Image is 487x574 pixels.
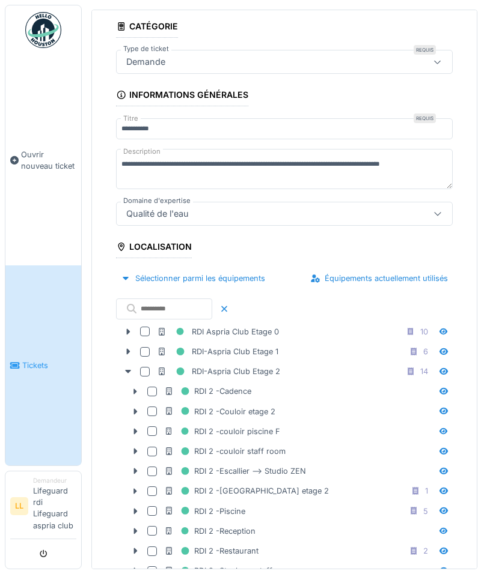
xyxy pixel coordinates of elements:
div: 1 [425,485,428,497]
div: Équipements actuellement utilisés [305,270,453,286]
div: RDI 2 -couloir piscine F [164,424,280,439]
div: RDI-Aspria Club Etage 1 [157,344,278,359]
span: Tickets [22,360,76,371]
img: Badge_color-CXgf-gQk.svg [25,12,61,48]
div: Catégorie [116,17,178,38]
div: Demande [121,55,170,68]
a: LL DemandeurLifeguard rdi Lifeguard aspria club [10,476,76,539]
div: Qualité de l'eau [121,207,194,220]
div: 14 [420,366,428,377]
div: 6 [423,346,428,357]
div: RDI 2 -Restaurant [164,543,259,558]
label: Titre [121,113,141,124]
div: RDI 2 -Couloir etage 2 [164,404,275,419]
div: Requis [414,45,436,55]
div: RDI Aspria Club Etage 0 [157,324,279,339]
div: 2 [423,545,428,557]
a: Ouvrir nouveau ticket [5,55,81,265]
div: RDI 2 -Escallier --> Studio ZEN [164,464,306,479]
div: RDI 2 -Cadence [164,384,251,399]
div: Demandeur [33,476,76,485]
div: Localisation [116,238,192,258]
a: Tickets [5,265,81,465]
label: Domaine d'expertise [121,196,193,206]
div: RDI 2 -Piscine [164,504,245,519]
div: RDI 2 -[GEOGRAPHIC_DATA] etage 2 [164,483,329,498]
div: RDI 2 -couloir staff room [164,444,286,459]
label: Description [121,144,163,159]
div: RDI-Aspria Club Etage 2 [157,364,280,379]
span: Ouvrir nouveau ticket [21,149,76,172]
div: Requis [414,113,436,123]
div: Informations générales [116,86,248,106]
div: 5 [423,506,428,517]
div: Sélectionner parmi les équipements [116,270,270,286]
li: Lifeguard rdi Lifeguard aspria club [33,476,76,536]
label: Type de ticket [121,44,171,54]
li: LL [10,497,28,515]
div: RDI 2 -Reception [164,524,256,539]
div: 10 [420,326,428,337]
